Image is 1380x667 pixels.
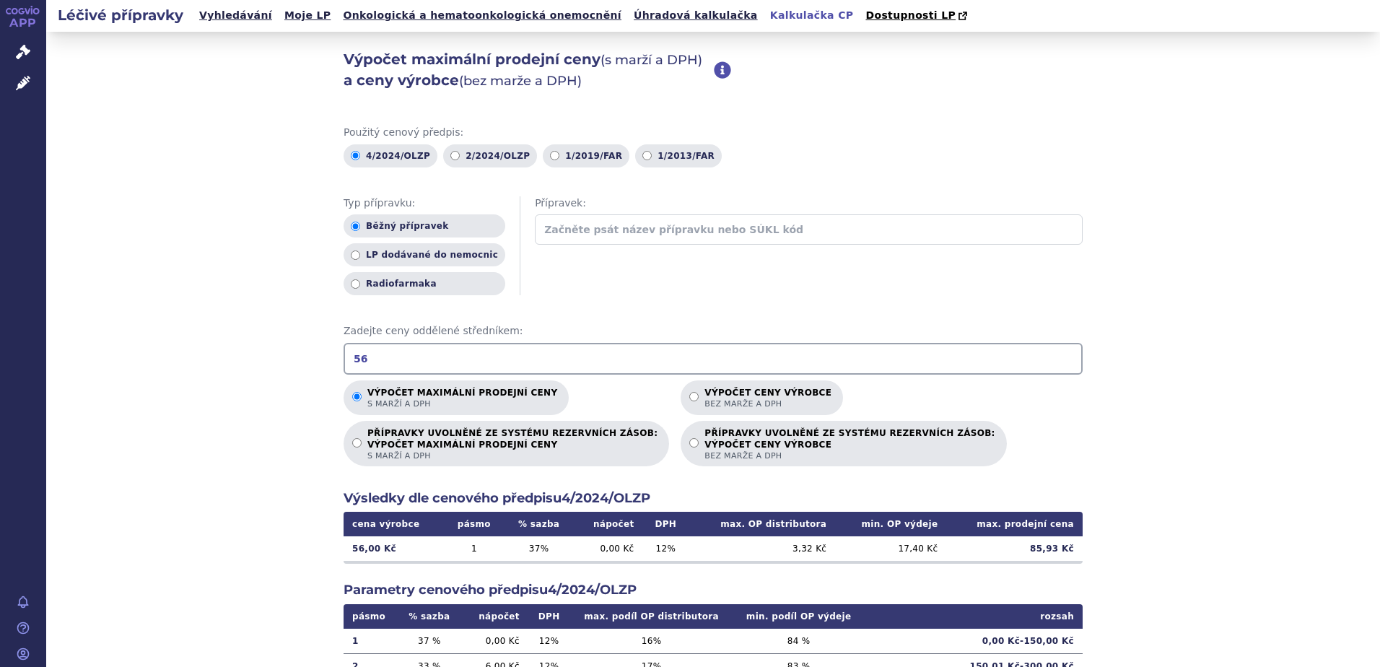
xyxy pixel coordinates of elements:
[351,151,360,160] input: 4/2024/OLZP
[344,489,1083,507] h2: Výsledky dle cenového předpisu 4/2024/OLZP
[569,604,733,629] th: max. podíl OP distributora
[629,6,762,25] a: Úhradová kalkulačka
[574,536,643,561] td: 0,00 Kč
[344,604,398,629] th: pásmo
[733,629,865,654] td: 84 %
[642,151,652,160] input: 1/2013/FAR
[550,151,559,160] input: 1/2019/FAR
[398,629,460,654] td: 37 %
[689,438,699,448] input: PŘÍPRAVKY UVOLNĚNÉ ZE SYSTÉMU REZERVNÍCH ZÁSOB:VÝPOČET CENY VÝROBCEbez marže a DPH
[865,604,1083,629] th: rozsah
[528,604,570,629] th: DPH
[460,604,528,629] th: nápočet
[835,536,946,561] td: 17,40 Kč
[704,439,995,450] strong: VÝPOČET CENY VÝROBCE
[504,512,573,536] th: % sazba
[344,536,444,561] td: 56,00 Kč
[704,388,831,409] p: Výpočet ceny výrobce
[344,343,1083,375] input: Zadejte ceny oddělené středníkem
[344,512,444,536] th: cena výrobce
[344,126,1083,140] span: Použitý cenový předpis:
[946,512,1083,536] th: max. prodejní cena
[861,6,974,26] a: Dostupnosti LP
[504,536,573,561] td: 37 %
[635,144,722,167] label: 1/2013/FAR
[344,629,398,654] td: 1
[367,388,557,409] p: Výpočet maximální prodejní ceny
[367,398,557,409] span: s marží a DPH
[733,604,865,629] th: min. podíl OP výdeje
[865,9,956,21] span: Dostupnosti LP
[195,6,276,25] a: Vyhledávání
[444,512,504,536] th: pásmo
[352,392,362,401] input: Výpočet maximální prodejní cenys marží a DPH
[704,428,995,461] p: PŘÍPRAVKY UVOLNĚNÉ ZE SYSTÉMU REZERVNÍCH ZÁSOB:
[574,512,643,536] th: nápočet
[344,272,505,295] label: Radiofarmaka
[344,243,505,266] label: LP dodávané do nemocnic
[865,629,1083,654] td: 0,00 Kč - 150,00 Kč
[689,392,699,401] input: Výpočet ceny výrobcebez marže a DPH
[766,6,858,25] a: Kalkulačka CP
[444,536,504,561] td: 1
[351,250,360,260] input: LP dodávané do nemocnic
[344,214,505,237] label: Běžný přípravek
[704,398,831,409] span: bez marže a DPH
[528,629,570,654] td: 12 %
[280,6,335,25] a: Moje LP
[689,536,835,561] td: 3,32 Kč
[601,52,702,68] span: (s marží a DPH)
[704,450,995,461] span: bez marže a DPH
[344,324,1083,339] span: Zadejte ceny oddělené středníkem:
[344,196,505,211] span: Typ přípravku:
[643,512,689,536] th: DPH
[367,439,658,450] strong: VÝPOČET MAXIMÁLNÍ PRODEJNÍ CENY
[543,144,629,167] label: 1/2019/FAR
[443,144,537,167] label: 2/2024/OLZP
[352,438,362,448] input: PŘÍPRAVKY UVOLNĚNÉ ZE SYSTÉMU REZERVNÍCH ZÁSOB:VÝPOČET MAXIMÁLNÍ PRODEJNÍ CENYs marží a DPH
[946,536,1083,561] td: 85,93 Kč
[689,512,835,536] th: max. OP distributora
[344,581,1083,599] h2: Parametry cenového předpisu 4/2024/OLZP
[398,604,460,629] th: % sazba
[535,196,1083,211] span: Přípravek:
[367,428,658,461] p: PŘÍPRAVKY UVOLNĚNÉ ZE SYSTÉMU REZERVNÍCH ZÁSOB:
[344,49,714,91] h2: Výpočet maximální prodejní ceny a ceny výrobce
[344,144,437,167] label: 4/2024/OLZP
[351,279,360,289] input: Radiofarmaka
[835,512,946,536] th: min. OP výdeje
[351,222,360,231] input: Běžný přípravek
[535,214,1083,245] input: Začněte psát název přípravku nebo SÚKL kód
[450,151,460,160] input: 2/2024/OLZP
[643,536,689,561] td: 12 %
[339,6,626,25] a: Onkologická a hematoonkologická onemocnění
[460,629,528,654] td: 0,00 Kč
[569,629,733,654] td: 16 %
[367,450,658,461] span: s marží a DPH
[46,5,195,25] h2: Léčivé přípravky
[459,73,582,89] span: (bez marže a DPH)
